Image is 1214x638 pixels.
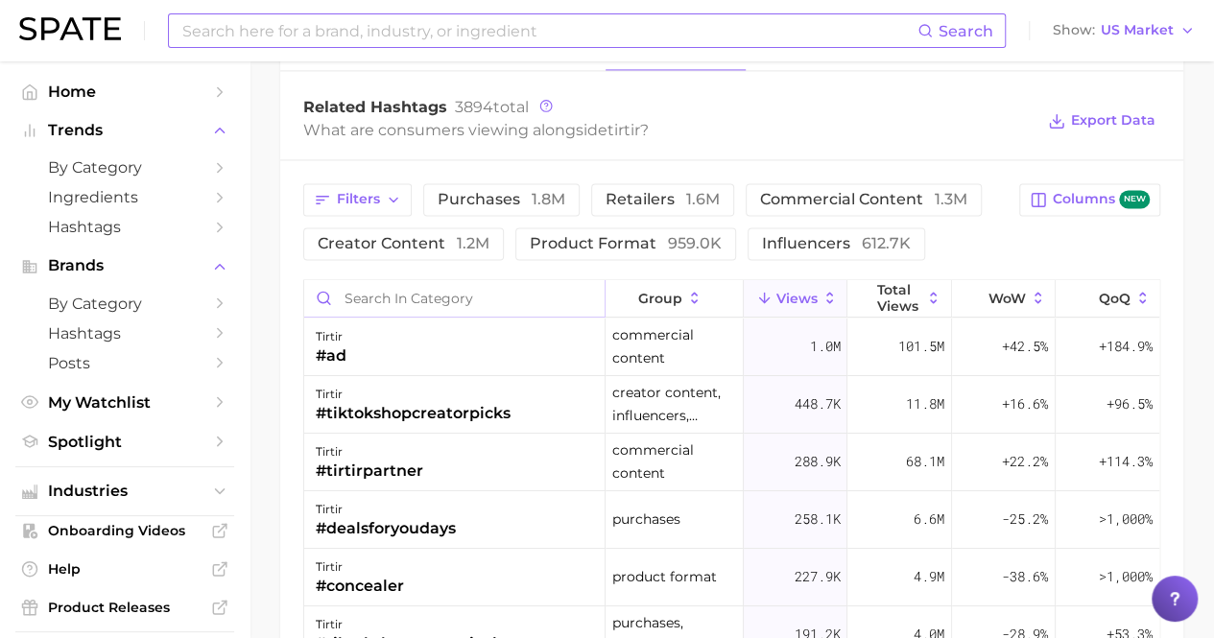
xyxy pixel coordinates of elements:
span: commercial content [612,438,736,484]
span: 1.8m [532,190,565,208]
span: Help [48,560,202,578]
span: My Watchlist [48,393,202,412]
span: 101.5m [898,335,944,358]
input: Search in category [304,280,605,317]
span: product format [612,565,717,588]
span: 448.7k [794,392,840,415]
span: by Category [48,158,202,177]
button: QoQ [1056,280,1159,318]
div: #concealer [316,575,404,598]
span: -25.2% [1002,508,1048,531]
span: Trends [48,122,202,139]
span: creator content, influencers, retailers [612,381,736,427]
span: 258.1k [794,508,840,531]
span: +22.2% [1002,450,1048,473]
span: Total Views [877,282,922,313]
span: 1.3m [935,190,967,208]
span: Onboarding Videos [48,522,202,539]
a: Posts [15,348,234,378]
span: Search [939,22,993,40]
div: tirtir [316,383,511,406]
span: +96.5% [1107,392,1153,415]
span: Columns [1053,190,1150,208]
button: tirtir#tirtirpartnercommercial content288.9k68.1m+22.2%+114.3% [304,434,1159,491]
span: Home [48,83,202,101]
span: +42.5% [1002,335,1048,358]
button: WoW [952,280,1056,318]
span: Brands [48,257,202,274]
span: Related Hashtags [303,98,447,116]
span: influencers [762,236,911,251]
button: Brands [15,251,234,280]
div: #tirtirpartner [316,460,423,483]
div: tirtir [316,440,423,463]
span: Industries [48,483,202,500]
a: by Category [15,153,234,182]
a: Product Releases [15,593,234,622]
span: Hashtags [48,324,202,343]
span: Filters [337,191,380,207]
span: 288.9k [794,450,840,473]
input: Search here for a brand, industry, or ingredient [180,14,917,47]
span: 3894 [455,98,493,116]
span: >1,000% [1099,567,1153,585]
button: group [606,280,744,318]
button: tirtir#adcommercial content1.0m101.5m+42.5%+184.9% [304,319,1159,376]
button: Export Data [1043,107,1160,134]
span: Hashtags [48,218,202,236]
a: My Watchlist [15,388,234,417]
span: +16.6% [1002,392,1048,415]
a: Hashtags [15,319,234,348]
button: Columnsnew [1019,183,1160,216]
button: Views [744,280,847,318]
span: product format [530,236,722,251]
div: tirtir [316,325,346,348]
span: +114.3% [1099,450,1153,473]
span: 4.9m [914,565,944,588]
button: Total Views [847,280,951,318]
button: tirtir#tiktokshopcreatorpickscreator content, influencers, retailers448.7k11.8m+16.6%+96.5% [304,376,1159,434]
a: Onboarding Videos [15,516,234,545]
a: Spotlight [15,427,234,457]
div: tirtir [316,555,404,579]
div: What are consumers viewing alongside ? [303,117,1034,143]
span: Spotlight [48,433,202,451]
a: Home [15,77,234,106]
span: 1.6m [686,190,720,208]
span: 959.0k [668,234,722,252]
span: tirtir [607,121,640,139]
span: Export Data [1071,112,1155,129]
span: QoQ [1099,291,1131,306]
div: #dealsforyoudays [316,517,456,540]
span: creator content [318,236,489,251]
button: Trends [15,116,234,145]
button: tirtir#concealerproduct format227.9k4.9m-38.6%>1,000% [304,549,1159,606]
span: >1,000% [1099,509,1153,528]
div: tirtir [316,613,505,636]
span: commercial content [760,192,967,207]
img: SPATE [19,17,121,40]
span: Views [776,291,818,306]
span: Posts [48,354,202,372]
div: tirtir [316,498,456,521]
span: US Market [1101,25,1174,35]
div: #tiktokshopcreatorpicks [316,402,511,425]
a: Hashtags [15,212,234,242]
span: 11.8m [906,392,944,415]
span: Show [1053,25,1095,35]
span: group [638,291,682,306]
span: 6.6m [914,508,944,531]
span: Ingredients [48,188,202,206]
span: total [455,98,529,116]
span: -38.6% [1002,565,1048,588]
a: Help [15,555,234,583]
button: tirtir#dealsforyoudayspurchases258.1k6.6m-25.2%>1,000% [304,491,1159,549]
div: #ad [316,344,346,367]
span: purchases [612,508,680,531]
a: by Category [15,289,234,319]
span: 1.2m [457,234,489,252]
button: ShowUS Market [1048,18,1200,43]
span: 227.9k [794,565,840,588]
button: Industries [15,477,234,506]
span: 68.1m [906,450,944,473]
